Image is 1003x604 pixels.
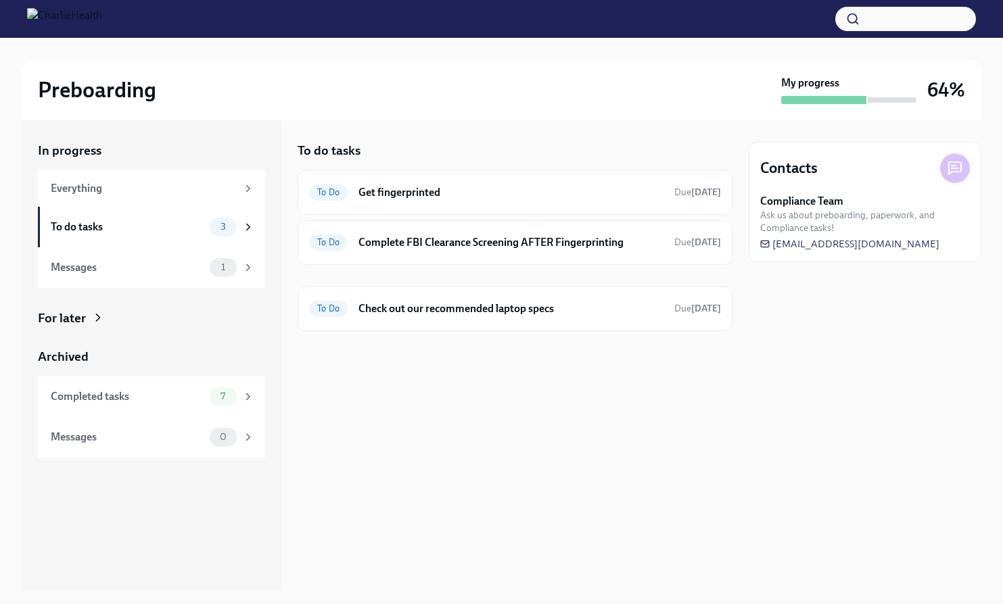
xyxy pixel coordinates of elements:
[691,303,721,314] strong: [DATE]
[51,430,204,445] div: Messages
[927,78,965,102] h3: 64%
[781,76,839,91] strong: My progress
[309,237,348,247] span: To Do
[38,417,265,457] a: Messages0
[674,302,721,315] span: August 26th, 2025 09:00
[309,303,348,313] span: To Do
[212,222,234,232] span: 3
[51,220,204,234] div: To do tasks
[760,237,939,251] a: [EMAIL_ADDRESS][DOMAIN_NAME]
[674,186,721,199] span: August 26th, 2025 09:00
[38,170,265,207] a: Everything
[760,158,818,178] h4: Contacts
[51,260,204,275] div: Messages
[38,376,265,417] a: Completed tasks7
[309,232,721,253] a: To DoComplete FBI Clearance Screening AFTER FingerprintingDue[DATE]
[27,8,102,30] img: CharlieHealth
[358,301,663,316] h6: Check out our recommended laptop specs
[760,194,843,209] strong: Compliance Team
[691,186,721,198] strong: [DATE]
[212,432,235,442] span: 0
[38,207,265,247] a: To do tasks3
[674,303,721,314] span: Due
[358,185,663,200] h6: Get fingerprinted
[298,142,360,159] h5: To do tasks
[309,298,721,320] a: To DoCheck out our recommended laptop specsDue[DATE]
[691,236,721,248] strong: [DATE]
[38,348,265,366] a: Archived
[212,391,233,401] span: 7
[674,236,721,248] span: Due
[51,389,204,404] div: Completed tasks
[51,181,237,196] div: Everything
[38,309,265,327] a: For later
[38,142,265,159] a: In progress
[38,247,265,288] a: Messages1
[760,209,970,234] span: Ask us about preboarding, paperwork, and Compliance tasks!
[674,236,721,249] span: August 29th, 2025 09:00
[309,182,721,203] a: To DoGet fingerprintedDue[DATE]
[38,76,156,103] h2: Preboarding
[213,262,233,272] span: 1
[358,235,663,250] h6: Complete FBI Clearance Screening AFTER Fingerprinting
[38,309,86,327] div: For later
[309,187,348,197] span: To Do
[674,186,721,198] span: Due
